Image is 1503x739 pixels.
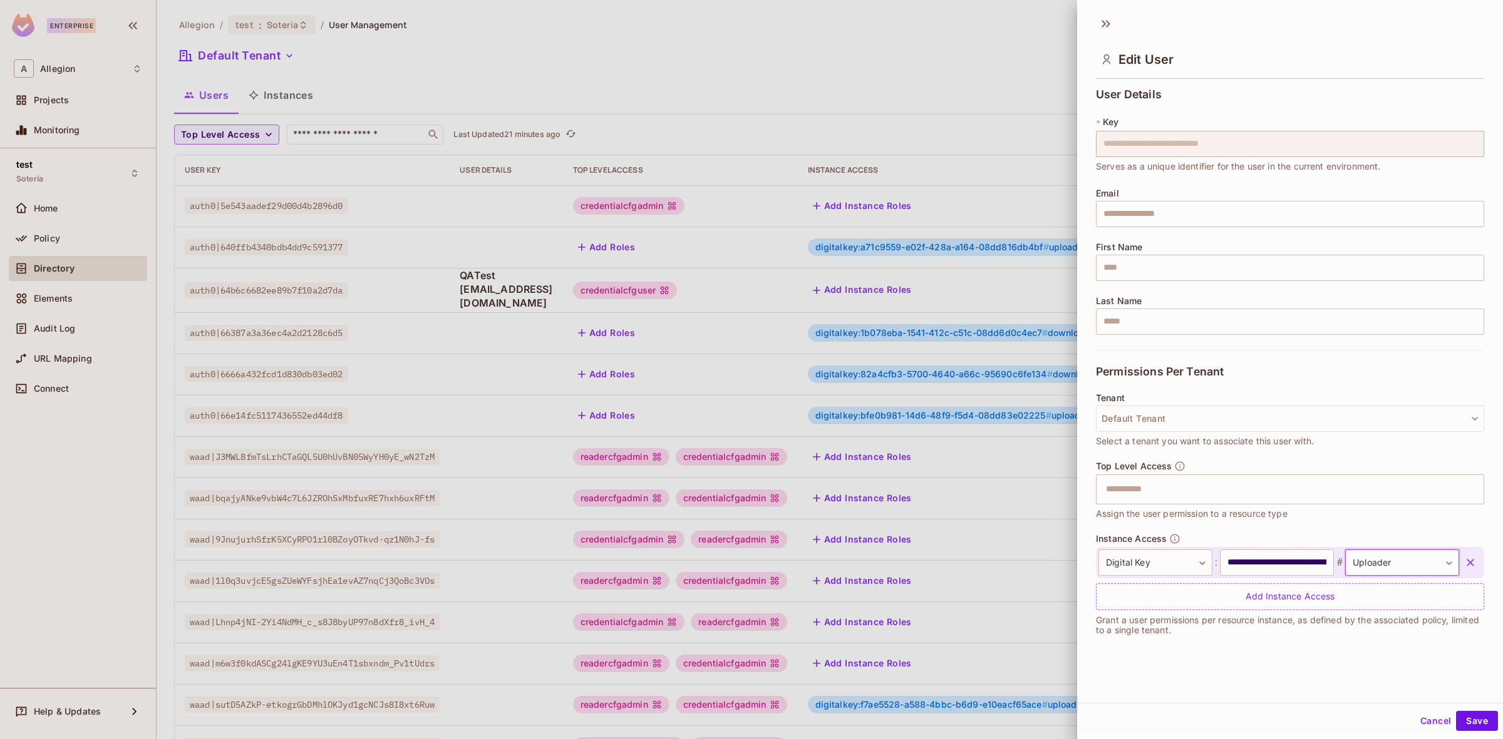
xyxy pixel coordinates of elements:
[1096,393,1125,403] span: Tenant
[1096,88,1162,101] span: User Details
[1477,487,1480,490] button: Open
[1096,507,1288,521] span: Assign the user permission to a resource type
[1096,434,1314,448] span: Select a tenant you want to associate this user with.
[1103,117,1118,127] span: Key
[1096,188,1119,198] span: Email
[1096,242,1143,252] span: First Name
[1096,461,1172,471] span: Top Level Access
[1096,296,1142,306] span: Last Name
[1456,711,1498,731] button: Save
[1415,711,1456,731] button: Cancel
[1118,52,1174,67] span: Edit User
[1096,534,1167,544] span: Instance Access
[1096,583,1484,610] div: Add Instance Access
[1345,549,1459,576] div: Uploader
[1212,555,1220,570] span: :
[1098,549,1212,576] div: Digital Key
[1096,615,1484,635] p: Grant a user permissions per resource instance, as defined by the associated policy, limited to a...
[1096,405,1484,432] button: Default Tenant
[1334,555,1345,570] span: #
[1096,365,1224,378] span: Permissions Per Tenant
[1096,160,1381,173] span: Serves as a unique identifier for the user in the current environment.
